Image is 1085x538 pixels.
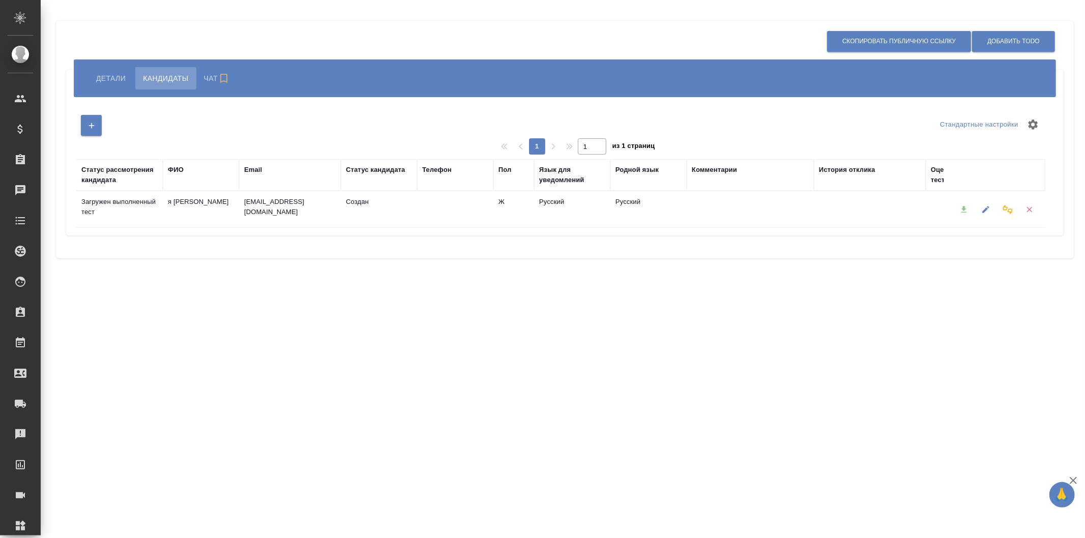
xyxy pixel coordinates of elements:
td: Русский [534,192,610,227]
span: Добавить ToDo [987,37,1040,46]
button: Редактировать [975,199,996,220]
div: Оценка теста [931,165,966,185]
span: Кандидаты [143,72,188,84]
td: Загружен выполненный тест [76,192,163,227]
div: ФИО [168,165,184,175]
div: Статус кандидата [346,165,405,175]
div: Email [244,165,262,175]
span: Создан [346,198,369,205]
div: Телефон [422,165,452,175]
td: я [PERSON_NAME] [163,192,239,227]
div: Родной язык [615,165,659,175]
td: Ж [493,192,534,227]
button: Добавить оценку [997,199,1018,220]
span: Русский [615,198,640,205]
span: Скопировать публичную ссылку [842,37,956,46]
button: Добавить ToDo [972,31,1055,52]
div: Комментарии [692,165,737,175]
span: из 1 страниц [612,140,655,155]
div: История отклика [819,165,875,175]
div: Язык для уведомлений [539,165,605,185]
svg: Подписаться [218,72,230,84]
button: 🙏 [1049,482,1075,507]
span: Настроить таблицу [1021,112,1045,137]
span: Чат [204,72,232,84]
button: Скопировать публичную ссылку [827,31,971,52]
p: [EMAIL_ADDRESS][DOMAIN_NAME] [244,197,336,217]
div: split button [937,117,1021,133]
button: Удалить [1019,199,1040,220]
span: Детали [96,72,126,84]
span: 🙏 [1053,484,1071,505]
div: Статус рассмотрения кандидата [81,165,158,185]
div: Пол [498,165,512,175]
